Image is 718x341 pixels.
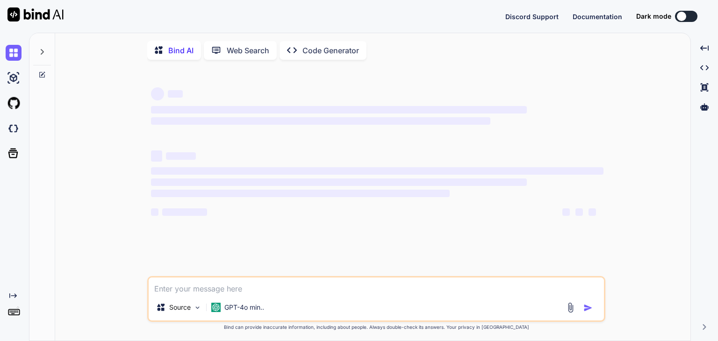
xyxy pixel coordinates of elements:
img: Pick Models [194,304,201,312]
span: ‌ [589,208,596,216]
span: ‌ [151,208,158,216]
span: ‌ [151,106,526,114]
img: Bind AI [7,7,64,21]
img: darkCloudIdeIcon [6,121,22,136]
span: ‌ [168,90,183,98]
p: Web Search [227,45,269,56]
span: ‌ [151,150,162,162]
span: ‌ [562,208,570,216]
img: icon [583,303,593,313]
p: Source [169,303,191,312]
button: Documentation [573,12,622,21]
span: Discord Support [505,13,559,21]
span: Dark mode [636,12,671,21]
span: ‌ [162,208,207,216]
p: Bind can provide inaccurate information, including about people. Always double-check its answers.... [147,324,605,331]
span: Documentation [573,13,622,21]
p: GPT-4o min.. [224,303,264,312]
p: Bind AI [168,45,194,56]
img: chat [6,45,22,61]
span: ‌ [151,117,490,125]
span: ‌ [151,87,164,100]
p: Code Generator [302,45,359,56]
img: githubLight [6,95,22,111]
button: Discord Support [505,12,559,21]
span: ‌ [151,190,450,197]
img: GPT-4o mini [211,303,221,312]
span: ‌ [575,208,583,216]
img: attachment [565,302,576,313]
span: ‌ [151,178,526,186]
img: ai-studio [6,70,22,86]
span: ‌ [151,167,603,175]
span: ‌ [166,152,196,160]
